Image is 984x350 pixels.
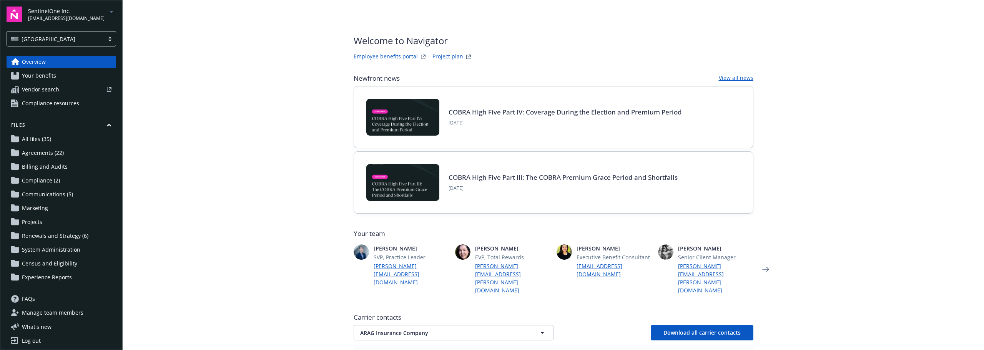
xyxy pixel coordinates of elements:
[22,133,51,145] span: All files (35)
[22,97,79,109] span: Compliance resources
[22,56,46,68] span: Overview
[7,174,116,187] a: Compliance (2)
[7,230,116,242] a: Renewals and Strategy (6)
[7,133,116,145] a: All files (35)
[22,188,73,201] span: Communications (5)
[719,74,753,83] a: View all news
[374,244,449,252] span: [PERSON_NAME]
[22,216,42,228] span: Projects
[7,97,116,109] a: Compliance resources
[464,52,473,61] a: projectPlanWebsite
[7,7,22,22] img: navigator-logo.svg
[366,164,439,201] img: BLOG-Card Image - Compliance - COBRA High Five Pt 3 - 09-03-25.jpg
[28,7,105,15] span: SentinelOne Inc.
[7,147,116,159] a: Agreements (22)
[366,99,439,136] img: BLOG-Card Image - Compliance - COBRA High Five Pt 4 - 09-04-25.jpg
[22,83,59,96] span: Vendor search
[11,35,100,43] span: [GEOGRAPHIC_DATA]
[22,147,64,159] span: Agreements (22)
[22,35,75,43] span: [GEOGRAPHIC_DATA]
[354,34,473,48] span: Welcome to Navigator
[22,161,68,173] span: Billing and Audits
[354,244,369,260] img: photo
[419,52,428,61] a: striveWebsite
[475,244,550,252] span: [PERSON_NAME]
[449,119,682,126] span: [DATE]
[557,244,572,260] img: photo
[7,122,116,131] button: Files
[22,174,60,187] span: Compliance (2)
[28,15,105,22] span: [EMAIL_ADDRESS][DOMAIN_NAME]
[7,216,116,228] a: Projects
[7,83,116,96] a: Vendor search
[354,74,400,83] span: Newfront news
[658,244,673,260] img: photo
[577,244,652,252] span: [PERSON_NAME]
[354,229,753,238] span: Your team
[22,244,80,256] span: System Administration
[449,185,678,192] span: [DATE]
[7,56,116,68] a: Overview
[28,7,116,22] button: SentinelOne Inc.[EMAIL_ADDRESS][DOMAIN_NAME]arrowDropDown
[7,244,116,256] a: System Administration
[107,7,116,16] a: arrowDropDown
[449,173,678,182] a: COBRA High Five Part III: The COBRA Premium Grace Period and Shortfalls
[7,70,116,82] a: Your benefits
[7,202,116,214] a: Marketing
[7,161,116,173] a: Billing and Audits
[22,230,88,242] span: Renewals and Strategy (6)
[455,244,470,260] img: photo
[354,52,418,61] a: Employee benefits portal
[7,188,116,201] a: Communications (5)
[678,244,753,252] span: [PERSON_NAME]
[22,202,48,214] span: Marketing
[22,70,56,82] span: Your benefits
[449,108,682,116] a: COBRA High Five Part IV: Coverage During the Election and Premium Period
[432,52,463,61] a: Project plan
